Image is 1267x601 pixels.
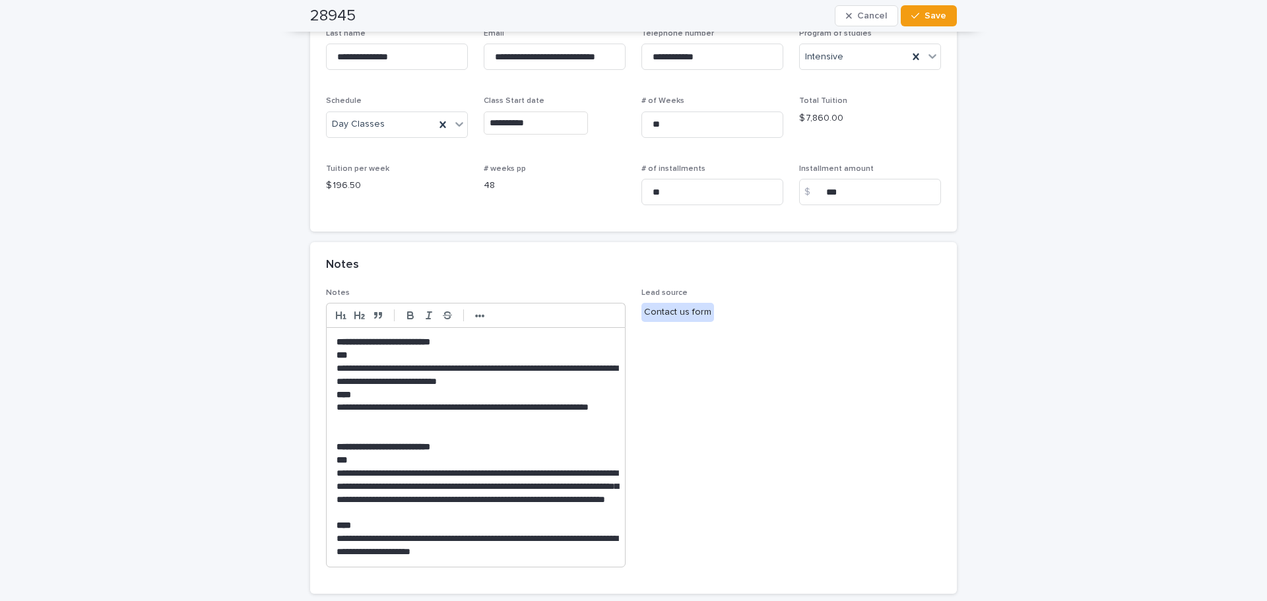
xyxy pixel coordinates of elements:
span: Email [484,30,504,38]
span: Telephone number [641,30,714,38]
span: Intensive [805,50,843,64]
span: Notes [326,289,350,297]
span: Cancel [857,11,887,20]
h2: 28945 [310,7,356,26]
span: Installment amount [799,165,874,173]
div: Contact us form [641,303,714,322]
span: Last name [326,30,366,38]
span: Total Tuition [799,97,847,105]
h2: Notes [326,258,359,272]
span: Schedule [326,97,362,105]
span: # of Weeks [641,97,684,105]
span: # of installments [641,165,705,173]
span: Lead source [641,289,688,297]
button: ••• [471,307,489,323]
span: Save [925,11,946,20]
span: Program of studies [799,30,872,38]
p: 48 [484,179,626,193]
span: Tuition per week [326,165,389,173]
button: Save [901,5,957,26]
span: # weeks pp [484,165,526,173]
strong: ••• [475,311,485,321]
div: $ [799,179,826,205]
button: Cancel [835,5,898,26]
span: Class Start date [484,97,544,105]
p: $ 7,860.00 [799,111,941,125]
p: $ 196.50 [326,179,468,193]
span: Day Classes [332,117,385,131]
